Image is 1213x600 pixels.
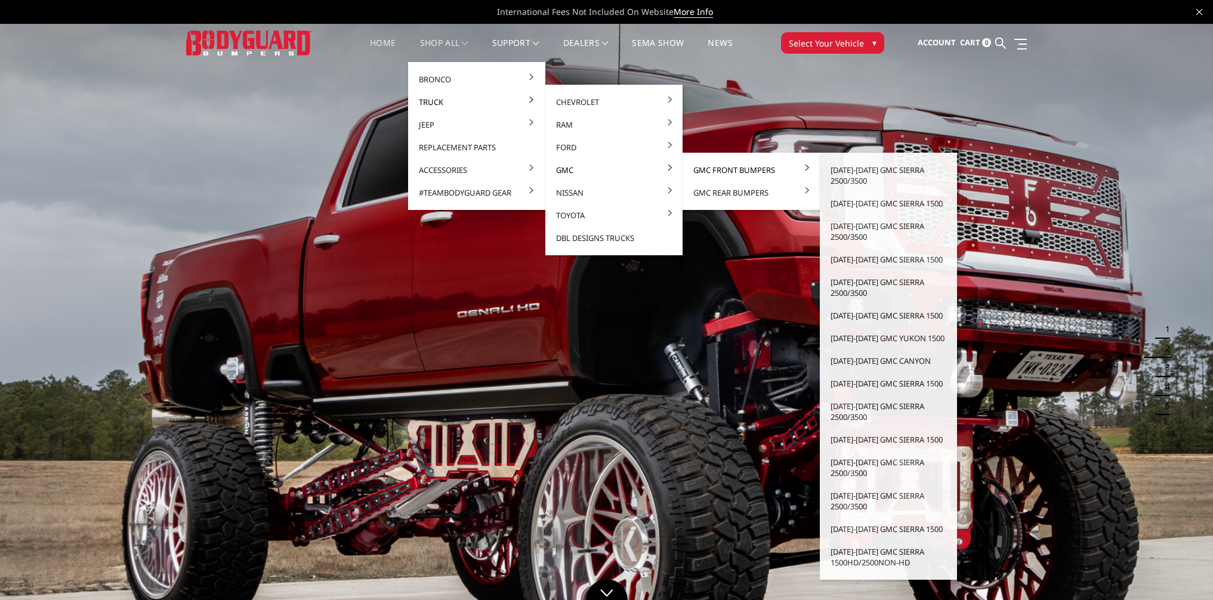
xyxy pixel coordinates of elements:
a: shop all [420,39,468,62]
a: GMC Front Bumpers [687,159,815,181]
a: Replacement Parts [413,136,541,159]
button: 1 of 5 [1158,320,1170,339]
a: Account [918,27,956,59]
a: GMC Rear Bumpers [687,181,815,204]
a: [DATE]-[DATE] GMC Canyon [825,350,952,372]
a: [DATE]-[DATE] GMC Sierra 1500 [825,192,952,215]
a: More Info [674,6,713,18]
a: GMC [550,159,678,181]
a: #TeamBodyguard Gear [413,181,541,204]
span: Cart [960,37,980,48]
a: [DATE]-[DATE] GMC Sierra 2500/3500 [825,451,952,484]
button: 5 of 5 [1158,396,1170,415]
img: BODYGUARD BUMPERS [186,30,311,55]
a: Nissan [550,181,678,204]
span: 0 [982,38,991,47]
a: Ram [550,113,678,136]
a: [DATE]-[DATE] GMC Sierra 1500 [825,372,952,395]
a: Accessories [413,159,541,181]
a: Cart 0 [960,27,991,59]
span: ▾ [872,36,876,49]
button: 3 of 5 [1158,358,1170,377]
span: Select Your Vehicle [789,37,864,50]
button: Select Your Vehicle [781,32,884,54]
a: [DATE]-[DATE] GMC Sierra 2500/3500 [825,395,952,428]
button: 2 of 5 [1158,339,1170,358]
a: [DATE]-[DATE] GMC Sierra 2500/3500 [825,215,952,248]
a: Jeep [413,113,541,136]
a: Support [492,39,539,62]
a: [DATE]-[DATE] GMC Sierra 1500 [825,304,952,327]
a: [DATE]-[DATE] GMC Sierra 1500 [825,518,952,540]
a: [DATE]-[DATE] GMC Sierra 1500 [825,248,952,271]
a: [DATE]-[DATE] GMC Sierra 1500HD/2500non-HD [825,540,952,574]
a: Ford [550,136,678,159]
a: Bronco [413,68,541,91]
span: Account [918,37,956,48]
a: Truck [413,91,541,113]
a: SEMA Show [632,39,684,62]
a: DBL Designs Trucks [550,227,678,249]
a: [DATE]-[DATE] GMC Sierra 2500/3500 [825,484,952,518]
a: Click to Down [586,579,628,600]
a: News [708,39,732,62]
a: Toyota [550,204,678,227]
a: [DATE]-[DATE] GMC Sierra 2500/3500 [825,159,952,192]
a: [DATE]-[DATE] GMC Yukon 1500 [825,327,952,350]
a: Chevrolet [550,91,678,113]
a: [DATE]-[DATE] GMC Sierra 1500 [825,428,952,451]
a: Home [370,39,396,62]
button: 4 of 5 [1158,377,1170,396]
a: Dealers [563,39,609,62]
a: [DATE]-[DATE] GMC Sierra 2500/3500 [825,271,952,304]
